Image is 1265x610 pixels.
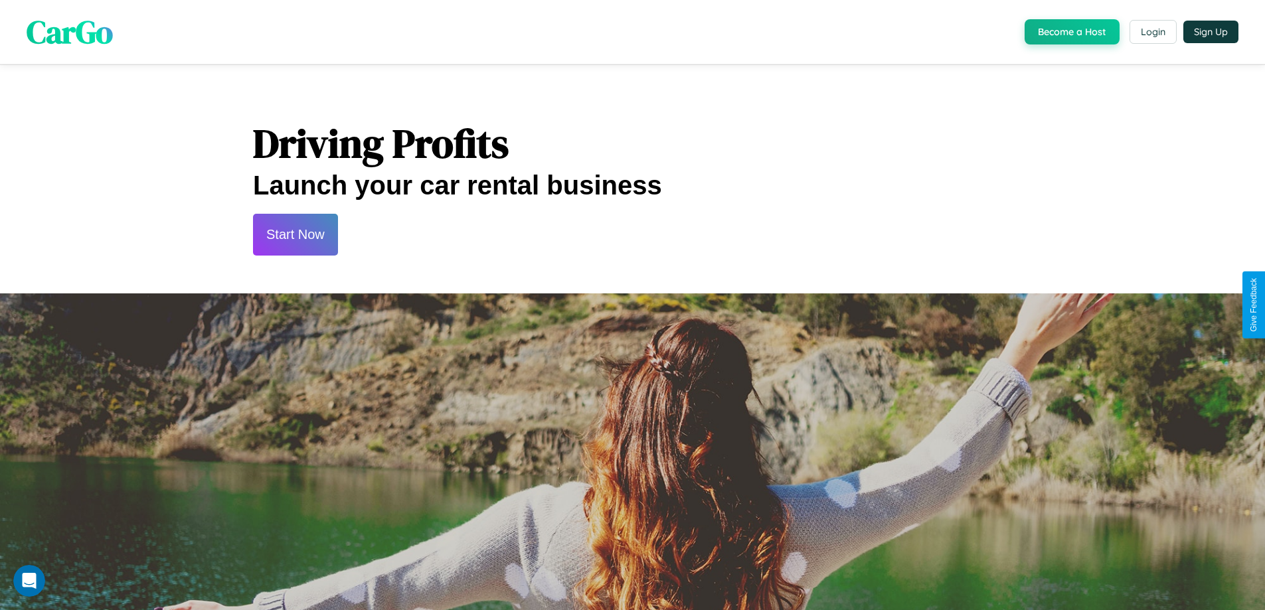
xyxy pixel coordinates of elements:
div: Give Feedback [1249,278,1258,332]
h2: Launch your car rental business [253,171,1012,200]
iframe: Intercom live chat [13,565,45,597]
button: Start Now [253,214,338,256]
span: CarGo [27,10,113,54]
button: Become a Host [1025,19,1120,44]
button: Sign Up [1183,21,1238,43]
button: Login [1130,20,1177,44]
h1: Driving Profits [253,116,1012,171]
